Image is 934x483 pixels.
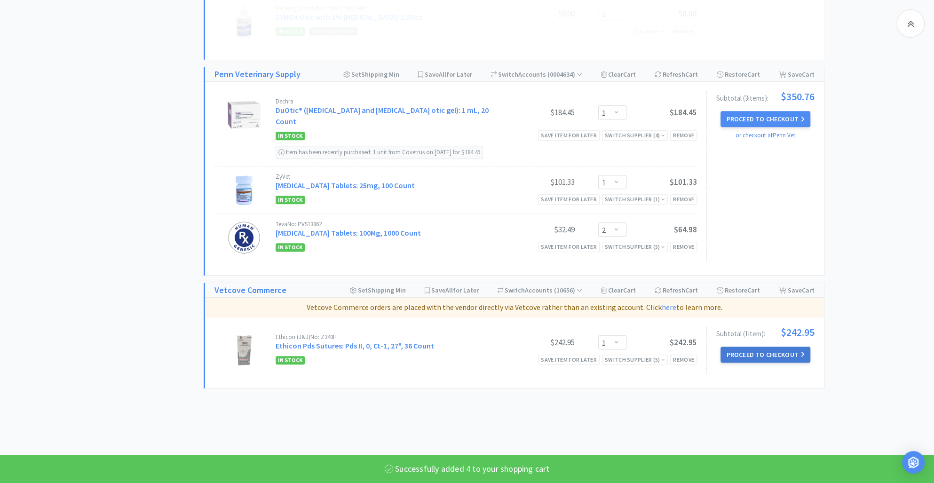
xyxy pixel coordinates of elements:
a: Penn Veterinary Supply [214,68,301,81]
span: $350.76 [781,91,815,102]
div: Clear [601,67,636,81]
div: Save item for later [538,242,600,252]
img: abab3ea3d992478aa7a5c1f6a423c82d_60601.jpeg [228,334,261,367]
span: Cart [685,286,698,294]
div: Shipping Min [350,283,406,297]
div: $184.45 [504,107,575,118]
div: Remove [670,130,697,140]
span: In Stock [276,196,305,204]
span: $64.98 [674,224,697,235]
div: ZyVet [276,174,504,180]
div: Remove [670,355,697,364]
a: here [662,302,676,312]
div: Save item for later [538,355,600,364]
span: $242.95 [781,327,815,337]
span: Cart [802,70,815,79]
button: Proceed to Checkout [720,111,810,127]
div: Restore [717,67,760,81]
a: Ethicon Pds Sutures: Pds II, 0, Ct-1, 27", 36 Count [276,341,434,350]
a: DuOtic® ([MEDICAL_DATA] and [MEDICAL_DATA] otic gel): 1 mL, 20 Count [276,105,489,126]
div: Open Intercom Messenger [902,451,925,474]
a: [MEDICAL_DATA] Tablets: 25mg, 100 Count [276,181,415,190]
div: Refresh [655,283,698,297]
div: $242.95 [504,337,575,348]
span: Set [358,286,368,294]
div: Clear [601,283,636,297]
a: Vetcove Commerce [214,284,286,297]
span: Cart [623,70,636,79]
img: df3b7b20b96343ab90b9a1ee35ec64f4_785628.png [228,98,261,131]
span: $101.33 [670,177,697,187]
span: Cart [685,70,698,79]
button: Proceed to Checkout [720,347,810,363]
span: In Stock [276,132,305,140]
p: Vetcove Commerce orders are placed with the vendor directly via Vetcove rather than an existing a... [209,301,820,314]
span: Cart [747,286,760,294]
div: $101.33 [504,176,575,188]
div: Shipping Min [343,67,399,81]
span: $242.95 [670,337,697,348]
div: Switch Supplier ( 5 ) [605,355,665,364]
div: Save item for later [538,194,600,204]
div: Accounts [491,67,583,81]
span: All [439,70,446,79]
div: Switch Supplier ( 5 ) [605,242,665,251]
div: Switch Supplier ( 1 ) [605,195,665,204]
div: Refresh [655,67,698,81]
span: Cart [623,286,636,294]
div: Restore [717,283,760,297]
div: Teva No: PVS13862 [276,221,504,227]
div: Remove [670,194,697,204]
span: Switch [498,70,518,79]
div: Subtotal ( 1 item ): [716,327,815,337]
div: Save [779,67,815,81]
span: $184.45 [670,107,697,118]
span: In Stock [276,243,305,252]
img: a9fd024a294a4e779735bd338b279697_203287.png [228,221,261,254]
div: Ethicon (J&J) No: Z340H [276,334,504,340]
span: Cart [747,70,760,79]
div: Item has been recently purchased: 1 unit from Covetrus on [DATE] for $184.45 [276,146,483,159]
div: $32.49 [504,224,575,235]
a: [MEDICAL_DATA] Tablets: 100Mg, 1000 Count [276,228,421,238]
div: Accounts [498,283,583,297]
div: Remove [670,242,697,252]
span: Save for Later [425,70,472,79]
a: or checkout at Penn Vet [736,131,795,139]
span: All [445,286,453,294]
span: In Stock [276,356,305,364]
div: Save item for later [538,130,600,140]
div: Switch Supplier ( 4 ) [605,131,665,140]
span: Set [351,70,361,79]
span: Switch [505,286,525,294]
span: ( 0004634 ) [546,70,582,79]
div: Dechra [276,98,504,104]
div: Subtotal ( 3 item s ): [716,91,815,102]
span: ( 10656 ) [553,286,582,294]
img: c216776899a24254a7e4971ef63c0110_573102.png [228,174,261,206]
span: Save for Later [431,286,479,294]
span: Cart [802,286,815,294]
div: Save [779,283,815,297]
